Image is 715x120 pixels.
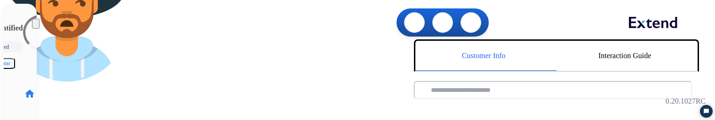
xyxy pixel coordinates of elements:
mat-icon: home [24,88,35,99]
div: Interaction Guide [552,41,698,71]
button: Start Chat [700,105,713,118]
svg: Open Chat [703,108,709,114]
p: 0.20.1027RC [666,96,706,107]
div: Customer Info [415,41,552,71]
